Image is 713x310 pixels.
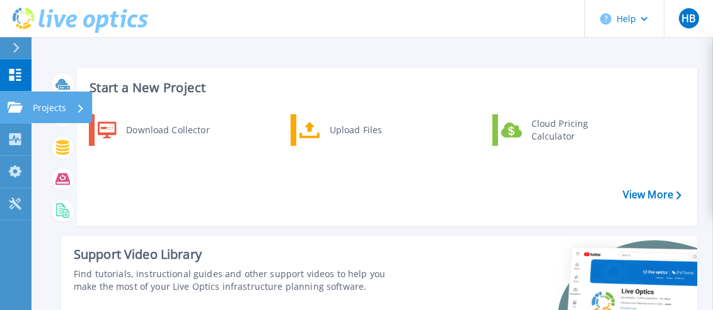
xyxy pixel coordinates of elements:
[623,189,681,201] a: View More
[74,268,403,293] div: Find tutorials, instructional guides and other support videos to help you make the most of your L...
[90,81,681,95] h3: Start a New Project
[74,246,403,263] div: Support Video Library
[681,13,695,23] span: HB
[89,114,218,146] a: Download Collector
[492,114,622,146] a: Cloud Pricing Calculator
[291,114,420,146] a: Upload Files
[33,92,66,124] p: Projects
[323,117,417,143] div: Upload Files
[525,117,618,143] div: Cloud Pricing Calculator
[120,117,215,143] div: Download Collector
